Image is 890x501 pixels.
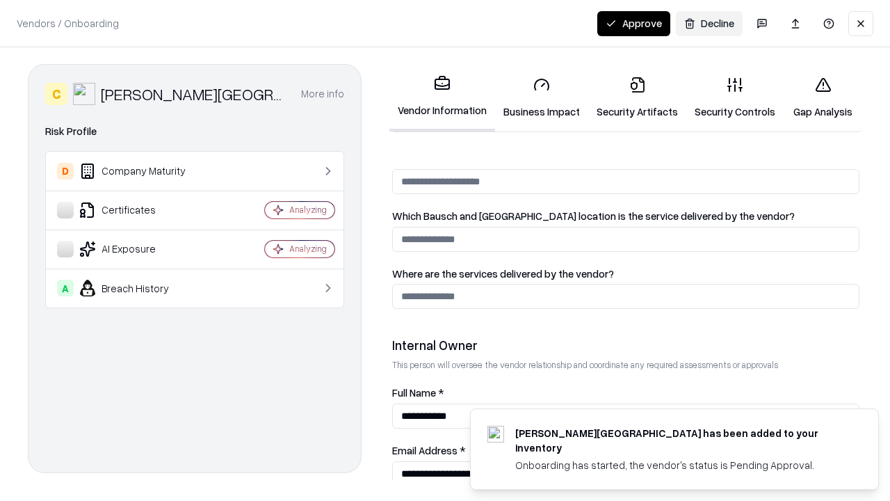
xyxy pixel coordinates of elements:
button: More info [301,81,344,106]
div: Company Maturity [57,163,223,180]
div: D [57,163,74,180]
div: A [57,280,74,296]
div: Certificates [57,202,223,218]
div: Breach History [57,280,223,296]
a: Security Controls [686,65,784,130]
div: Analyzing [289,243,327,255]
button: Approve [597,11,670,36]
div: Risk Profile [45,123,344,140]
img: runi.ac.il [487,426,504,443]
a: Security Artifacts [588,65,686,130]
div: AI Exposure [57,241,223,257]
a: Business Impact [495,65,588,130]
img: Reichman University [73,83,95,105]
p: This person will oversee the vendor relationship and coordinate any required assessments or appro... [392,359,859,371]
label: Full Name * [392,388,859,398]
div: [PERSON_NAME][GEOGRAPHIC_DATA] has been added to your inventory [515,426,845,455]
label: Which Bausch and [GEOGRAPHIC_DATA] location is the service delivered by the vendor? [392,211,859,221]
a: Gap Analysis [784,65,862,130]
div: [PERSON_NAME][GEOGRAPHIC_DATA] [101,83,284,105]
a: Vendor Information [389,64,495,132]
div: Internal Owner [392,337,859,353]
button: Decline [676,11,743,36]
div: Analyzing [289,204,327,216]
div: Onboarding has started, the vendor's status is Pending Approval. [515,458,845,472]
label: Where are the services delivered by the vendor? [392,269,859,279]
label: Email Address * [392,445,859,456]
div: C [45,83,67,105]
p: Vendors / Onboarding [17,16,119,31]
